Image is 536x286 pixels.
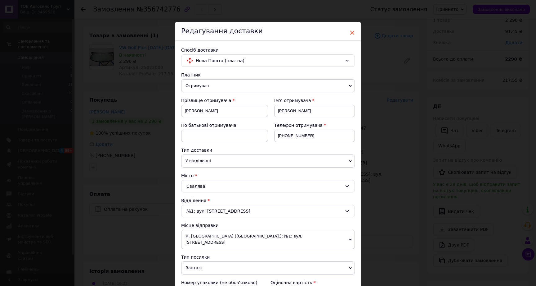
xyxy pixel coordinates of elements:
[181,155,355,168] span: У відділенні
[181,98,231,103] span: Прізвище отримувача
[270,279,355,286] div: Оціночна вартість
[181,47,355,53] div: Спосіб доставки
[274,98,311,103] span: Ім'я отримувача
[196,57,342,64] span: Нова Пошта (платна)
[181,180,355,192] div: Свалява
[181,205,355,217] div: №1: вул. [STREET_ADDRESS]
[274,130,355,142] input: +380
[274,123,323,128] span: Телефон отримувача
[181,197,355,204] div: Відділення
[181,279,266,286] div: Номер упаковки (не обов'язково)
[181,230,355,249] span: м. [GEOGRAPHIC_DATA] ([GEOGRAPHIC_DATA].): №1: вул. [STREET_ADDRESS]
[181,223,219,228] span: Місце відправки
[175,22,361,41] div: Редагування доставки
[181,261,355,274] span: Вантаж
[181,79,355,92] span: Отримувач
[181,255,210,260] span: Тип посилки
[181,148,212,153] span: Тип доставки
[349,27,355,38] span: ×
[181,123,236,128] span: По батькові отримувача
[181,173,355,179] div: Місто
[181,72,201,77] span: Платник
